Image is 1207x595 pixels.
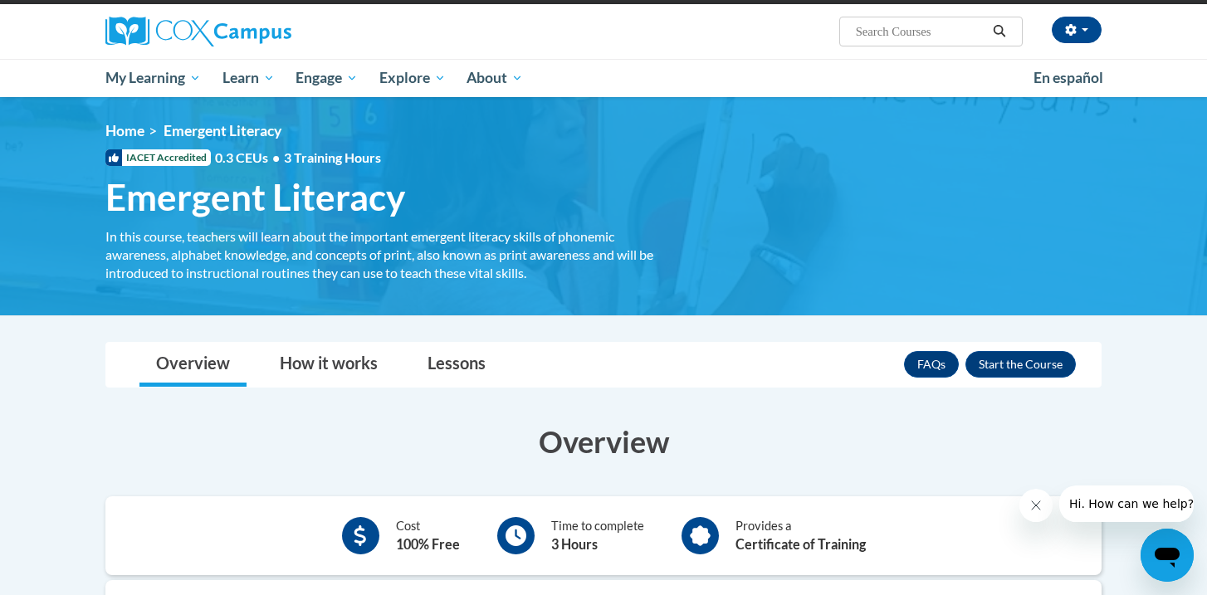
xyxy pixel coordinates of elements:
[222,68,275,88] span: Learn
[105,17,421,46] a: Cox Campus
[105,227,678,282] div: In this course, teachers will learn about the important emergent literacy skills of phonemic awar...
[296,68,358,88] span: Engage
[1059,485,1194,522] iframe: Message from company
[105,175,405,219] span: Emergent Literacy
[164,122,281,139] span: Emergent Literacy
[1052,17,1102,43] button: Account Settings
[551,517,644,554] div: Time to complete
[551,536,598,552] b: 3 Hours
[904,351,959,378] a: FAQs
[284,149,381,165] span: 3 Training Hours
[396,536,460,552] b: 100% Free
[105,68,201,88] span: My Learning
[105,421,1102,462] h3: Overview
[987,22,1012,41] button: Search
[272,149,280,165] span: •
[285,59,369,97] a: Engage
[1019,489,1053,522] iframe: Close message
[263,343,394,387] a: How it works
[379,68,446,88] span: Explore
[212,59,286,97] a: Learn
[105,17,291,46] img: Cox Campus
[965,351,1076,378] button: Enroll
[467,68,523,88] span: About
[457,59,535,97] a: About
[1034,69,1103,86] span: En español
[411,343,502,387] a: Lessons
[1023,61,1114,95] a: En español
[139,343,247,387] a: Overview
[854,22,987,41] input: Search Courses
[105,149,211,166] span: IACET Accredited
[95,59,212,97] a: My Learning
[735,517,866,554] div: Provides a
[369,59,457,97] a: Explore
[396,517,460,554] div: Cost
[105,122,144,139] a: Home
[735,536,866,552] b: Certificate of Training
[1141,529,1194,582] iframe: Button to launch messaging window
[81,59,1126,97] div: Main menu
[215,149,381,167] span: 0.3 CEUs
